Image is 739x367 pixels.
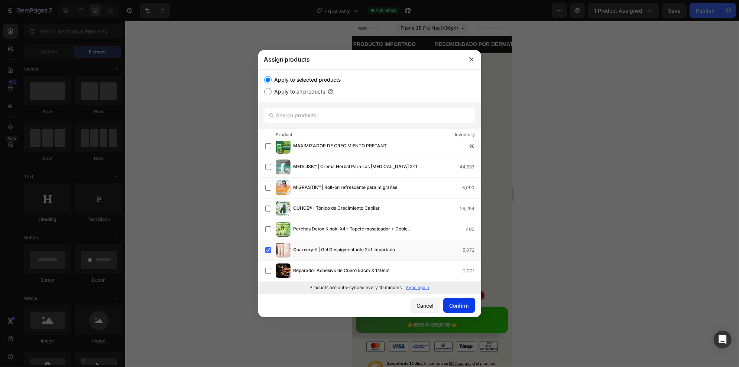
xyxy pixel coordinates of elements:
a: QUARXERY™| GEL EXFOLIANTE 60ML [5,195,155,224]
img: product-img [276,160,291,174]
p: PEDIR CONTRA ENTREGA 👉ENVÍO GRATIS👈 [47,290,113,308]
span: iPhone 15 Pro Max ( 430 px) [47,4,106,11]
label: Apply to all products [272,87,325,96]
span: MAXIMIZADOR DE CRECIMIENTO PRETANT [294,142,387,150]
span: OUHOE® | Tónico de Crecimiento Capilar [294,204,380,213]
input: Search products [264,108,475,123]
img: product-img [276,201,291,216]
p: Sync again [406,284,430,291]
p: Ilumina y unifica el tono de la piel [16,239,87,246]
p: Suaviza líneas de expresión. [16,248,78,256]
div: Assign products [258,50,462,69]
div: 5,072 [463,246,481,254]
div: Confirm [450,302,469,309]
span: MIGRASTIK™ | Roll-on refrescante para migrañas [294,184,398,192]
span: Quarxery ® | Gel Despigmentante 2x1 Importado [294,246,395,254]
div: $119,900 [43,272,80,281]
p: PRODUCTO IMPORTADO [1,19,64,28]
div: 403 [466,226,481,233]
p: (+37.482 CLIENTES SATISFECHOS) [47,230,129,237]
div: Inventory [455,131,475,138]
img: product-img [276,263,291,278]
div: 44,557 [460,163,481,171]
div: 3,090 [463,184,481,191]
img: product-img [276,243,291,258]
button: Cancel [411,298,440,313]
div: /> [258,69,481,294]
p: RECOMENDADO POR DERMATOLOGOS [83,19,184,28]
p: Elimina células muertas y regenera la piel [16,257,105,265]
span: AHORRA $75.000 [92,271,128,278]
div: 98 [470,142,481,150]
img: product-img [276,139,291,154]
span: Reparador Adhesivo de Cuero 50cm X 140cm [294,267,390,275]
img: product-img [276,222,291,237]
div: Product [276,131,293,138]
label: Apply to selected products [272,75,341,84]
div: Open Intercom Messenger [714,331,732,348]
div: 2,001 [463,267,481,275]
span: Parches Detox Kinoki X4+ Tapete masajeador + Doble obsequio [294,225,423,233]
p: Products are auto-synced every 10 minutes. [310,284,403,291]
button: Confirm [443,298,475,313]
span: MEDILISK™ | Crema Herbal Para Las [MEDICAL_DATA] 2x1 [294,163,418,171]
div: 26,294 [460,205,481,212]
button: <p>PEDIR CONTRA ENTREGA<br>👉ENVÍO GRATIS👈</p> [4,286,156,312]
img: product-img [276,180,291,195]
div: $59,900 [4,267,40,283]
div: Cancel [417,302,434,309]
